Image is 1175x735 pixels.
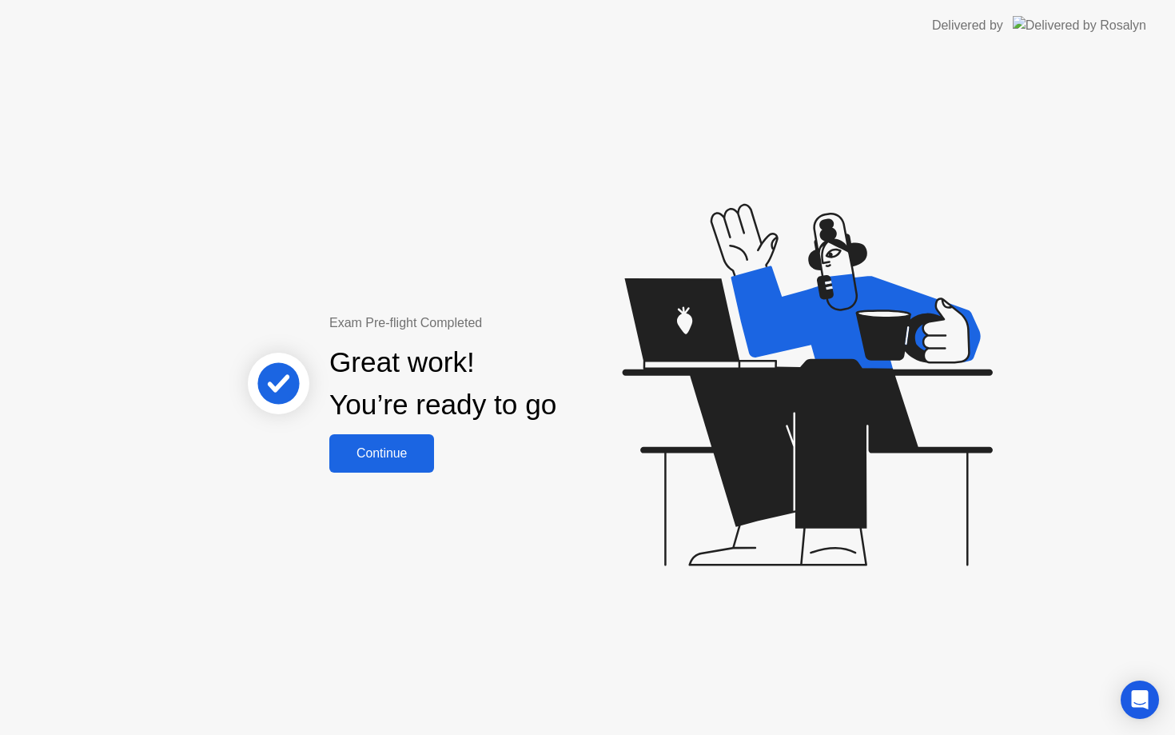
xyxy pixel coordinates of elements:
[329,342,556,426] div: Great work! You’re ready to go
[334,446,429,461] div: Continue
[329,314,659,333] div: Exam Pre-flight Completed
[1013,16,1146,34] img: Delivered by Rosalyn
[329,434,434,473] button: Continue
[932,16,1003,35] div: Delivered by
[1121,681,1159,719] div: Open Intercom Messenger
